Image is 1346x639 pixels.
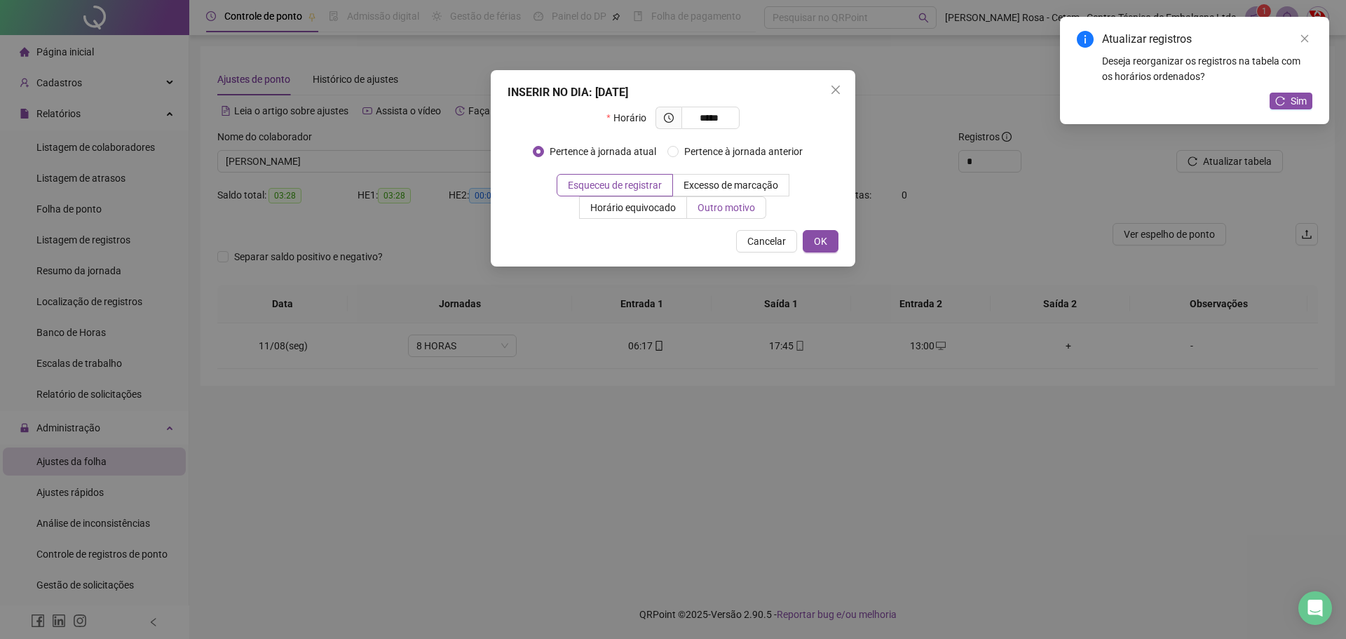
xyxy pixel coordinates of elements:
label: Horário [606,107,655,129]
span: Pertence à jornada atual [544,144,662,159]
button: OK [803,230,838,253]
span: reload [1275,96,1285,106]
a: Close [1297,31,1312,46]
div: Deseja reorganizar os registros na tabela com os horários ordenados? [1102,53,1312,84]
button: Close [824,79,847,101]
span: clock-circle [664,113,674,123]
button: Sim [1270,93,1312,109]
span: Excesso de marcação [684,180,778,191]
span: OK [814,234,827,249]
div: Atualizar registros [1102,31,1312,48]
span: close [830,84,841,95]
button: Cancelar [736,230,797,253]
span: Outro motivo [698,202,755,213]
span: close [1300,34,1310,43]
span: info-circle [1077,31,1094,48]
span: Sim [1291,93,1307,109]
span: Pertence à jornada anterior [679,144,808,159]
div: Open Intercom Messenger [1298,591,1332,625]
span: Horário equivocado [590,202,676,213]
div: INSERIR NO DIA : [DATE] [508,84,838,101]
span: Esqueceu de registrar [568,180,662,191]
span: Cancelar [747,234,786,249]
